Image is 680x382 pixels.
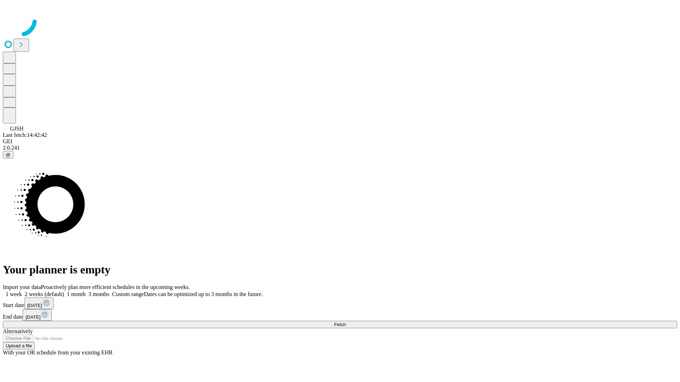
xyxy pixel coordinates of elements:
[89,291,109,297] span: 3 months
[67,291,86,297] span: 1 month
[112,291,144,297] span: Custom range
[3,342,35,349] button: Upload a file
[3,309,677,321] div: End date
[3,349,113,355] span: With your OR schedule from your existing EHR
[10,126,23,132] span: GJSH
[3,151,13,158] button: @
[6,291,22,297] span: 1 week
[6,152,11,157] span: @
[25,291,64,297] span: 2 weeks (default)
[27,303,42,308] span: [DATE]
[23,309,52,321] button: [DATE]
[41,284,190,290] span: Proactively plan more efficient schedules in the upcoming weeks.
[25,314,40,320] span: [DATE]
[3,284,41,290] span: Import your data
[3,138,677,145] div: GEI
[144,291,262,297] span: Dates can be optimized up to 3 months in the future.
[24,297,53,309] button: [DATE]
[3,132,47,138] span: Last fetch: 14:42:42
[3,263,677,276] h1: Your planner is empty
[3,328,33,334] span: Alternatively
[3,321,677,328] button: Fetch
[334,322,346,327] span: Fetch
[3,297,677,309] div: Start date
[3,145,677,151] div: 2.0.241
